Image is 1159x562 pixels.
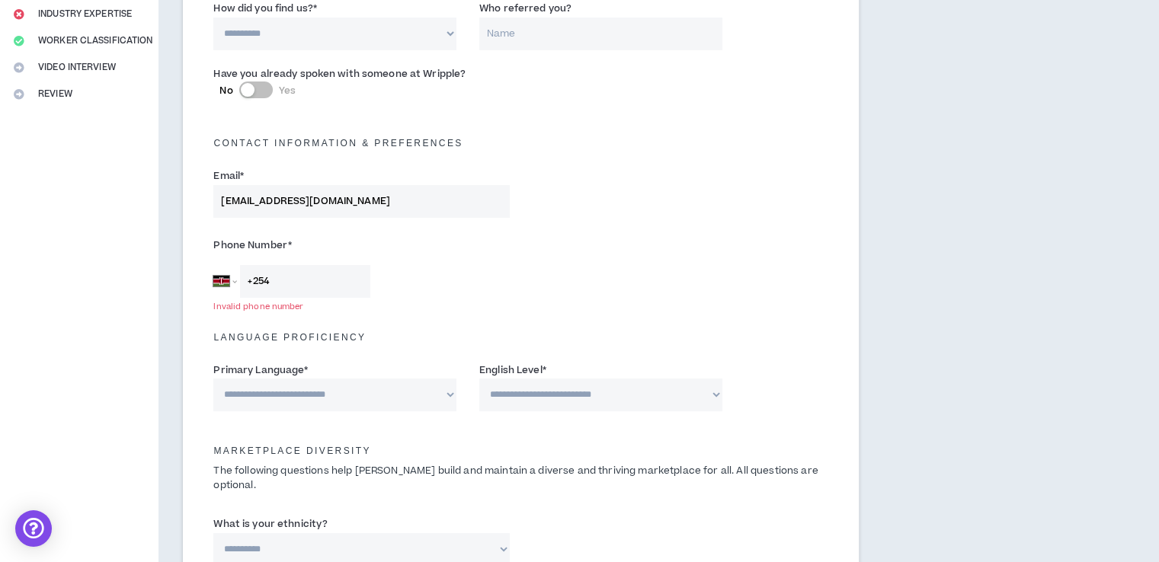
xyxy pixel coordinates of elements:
label: Phone Number [213,233,509,257]
label: What is your ethnicity? [213,512,328,536]
h5: Language Proficiency [202,332,840,343]
button: NoYes [239,81,273,98]
label: Email [213,164,244,188]
div: Open Intercom Messenger [15,510,52,547]
span: Yes [279,84,296,97]
input: Enter Email [213,185,509,218]
div: Invalid phone number [213,301,509,316]
input: Name [479,18,722,50]
h5: Contact Information & preferences [202,138,840,148]
p: The following questions help [PERSON_NAME] build and maintain a diverse and thriving marketplace ... [202,464,840,493]
span: No [219,84,232,97]
label: Primary Language [213,358,308,382]
label: Have you already spoken with someone at Wripple? [213,62,466,86]
h5: Marketplace Diversity [202,445,840,456]
label: English Level [479,358,546,382]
